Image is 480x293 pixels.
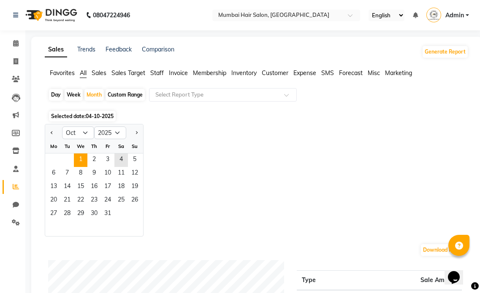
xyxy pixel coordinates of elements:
[114,140,128,153] div: Sa
[74,153,87,167] span: 1
[60,140,74,153] div: Tu
[114,180,128,194] span: 18
[114,194,128,207] span: 25
[93,3,130,27] b: 08047224946
[86,113,114,119] span: 04-10-2025
[87,180,101,194] span: 16
[114,167,128,180] div: Saturday, October 11, 2025
[128,167,141,180] div: Sunday, October 12, 2025
[47,207,60,221] span: 27
[114,153,128,167] span: 4
[74,194,87,207] div: Wednesday, October 22, 2025
[111,69,145,77] span: Sales Target
[87,167,101,180] div: Thursday, October 9, 2025
[87,194,101,207] span: 23
[84,89,104,101] div: Month
[169,69,188,77] span: Invoice
[87,153,101,167] div: Thursday, October 2, 2025
[101,153,114,167] div: Friday, October 3, 2025
[65,89,83,101] div: Week
[60,194,74,207] div: Tuesday, October 21, 2025
[128,180,141,194] div: Sunday, October 19, 2025
[74,194,87,207] span: 22
[445,11,464,20] span: Admin
[293,69,316,77] span: Expense
[87,180,101,194] div: Thursday, October 16, 2025
[128,180,141,194] span: 19
[47,194,60,207] div: Monday, October 20, 2025
[60,167,74,180] span: 7
[50,69,75,77] span: Favorites
[421,244,461,256] button: Download PDF
[101,140,114,153] div: Fr
[47,167,60,180] span: 6
[60,194,74,207] span: 21
[60,180,74,194] span: 14
[92,69,106,77] span: Sales
[77,46,95,53] a: Trends
[423,46,468,58] button: Generate Report
[101,207,114,221] div: Friday, October 31, 2025
[47,207,60,221] div: Monday, October 27, 2025
[101,194,114,207] div: Friday, October 24, 2025
[385,69,412,77] span: Marketing
[60,167,74,180] div: Tuesday, October 7, 2025
[47,194,60,207] span: 20
[22,3,79,27] img: logo
[80,69,87,77] span: All
[101,194,114,207] span: 24
[128,153,141,167] div: Sunday, October 5, 2025
[47,167,60,180] div: Monday, October 6, 2025
[101,167,114,180] span: 10
[94,126,126,139] select: Select year
[368,69,380,77] span: Misc
[74,207,87,221] div: Wednesday, October 29, 2025
[49,111,116,121] span: Selected date:
[45,42,67,57] a: Sales
[87,194,101,207] div: Thursday, October 23, 2025
[101,180,114,194] div: Friday, October 17, 2025
[74,153,87,167] div: Wednesday, October 1, 2025
[339,69,363,77] span: Forecast
[128,194,141,207] span: 26
[62,126,94,139] select: Select month
[297,271,379,290] th: Type
[128,194,141,207] div: Sunday, October 26, 2025
[74,180,87,194] div: Wednesday, October 15, 2025
[87,140,101,153] div: Th
[74,167,87,180] div: Wednesday, October 8, 2025
[60,207,74,221] div: Tuesday, October 28, 2025
[133,126,140,140] button: Next month
[47,180,60,194] span: 13
[445,259,472,285] iframe: chat widget
[47,140,60,153] div: Mo
[49,126,55,140] button: Previous month
[128,153,141,167] span: 5
[262,69,288,77] span: Customer
[426,8,441,22] img: Admin
[87,207,101,221] span: 30
[128,167,141,180] span: 12
[87,207,101,221] div: Thursday, October 30, 2025
[74,180,87,194] span: 15
[142,46,174,53] a: Comparison
[74,167,87,180] span: 8
[193,69,226,77] span: Membership
[321,69,334,77] span: SMS
[114,194,128,207] div: Saturday, October 25, 2025
[47,180,60,194] div: Monday, October 13, 2025
[150,69,164,77] span: Staff
[74,140,87,153] div: We
[87,167,101,180] span: 9
[231,69,257,77] span: Inventory
[74,207,87,221] span: 29
[101,207,114,221] span: 31
[60,207,74,221] span: 28
[49,89,63,101] div: Day
[128,140,141,153] div: Su
[60,180,74,194] div: Tuesday, October 14, 2025
[101,153,114,167] span: 3
[101,167,114,180] div: Friday, October 10, 2025
[87,153,101,167] span: 2
[114,167,128,180] span: 11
